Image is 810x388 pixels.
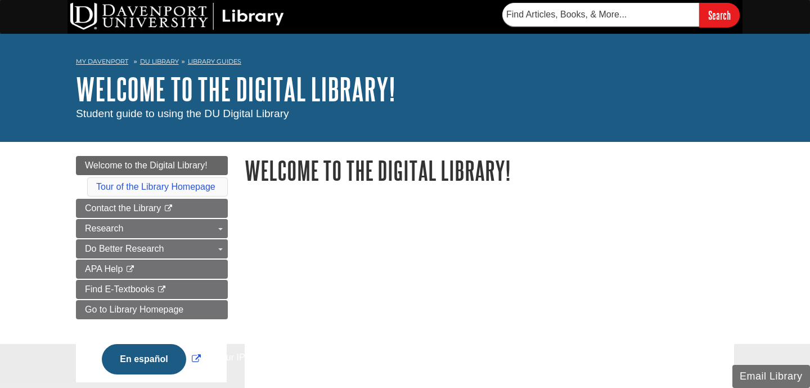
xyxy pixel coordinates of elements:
[76,280,228,299] a: Find E-Textbooks
[76,260,228,279] a: APA Help
[70,3,284,30] img: DU Library
[76,108,289,119] span: Student guide to using the DU Digital Library
[502,3,740,27] form: Searches DU Library's articles, books, and more
[85,305,183,314] span: Go to Library Homepage
[102,344,186,374] button: En español
[699,3,740,27] input: Search
[76,156,228,175] a: Welcome to the Digital Library!
[85,160,208,170] span: Welcome to the Digital Library!
[99,354,203,364] a: Link opens in new window
[76,199,228,218] a: Contact the Library
[76,300,228,319] a: Go to Library Homepage
[85,203,161,213] span: Contact the Library
[96,182,215,191] a: Tour of the Library Homepage
[502,3,699,26] input: Find Articles, Books, & More...
[732,365,810,388] button: Email Library
[157,286,166,293] i: This link opens in a new window
[76,239,228,258] a: Do Better Research
[140,57,179,65] a: DU Library
[85,284,155,294] span: Find E-Textbooks
[76,54,734,72] nav: breadcrumb
[164,205,173,212] i: This link opens in a new window
[188,57,241,65] a: Library Guides
[76,219,228,238] a: Research
[85,244,164,253] span: Do Better Research
[245,156,734,185] h1: Welcome to the Digital Library!
[85,224,123,233] span: Research
[76,57,128,66] a: My Davenport
[76,72,395,106] a: Welcome to the Digital Library!
[125,266,135,273] i: This link opens in a new window
[85,264,123,274] span: APA Help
